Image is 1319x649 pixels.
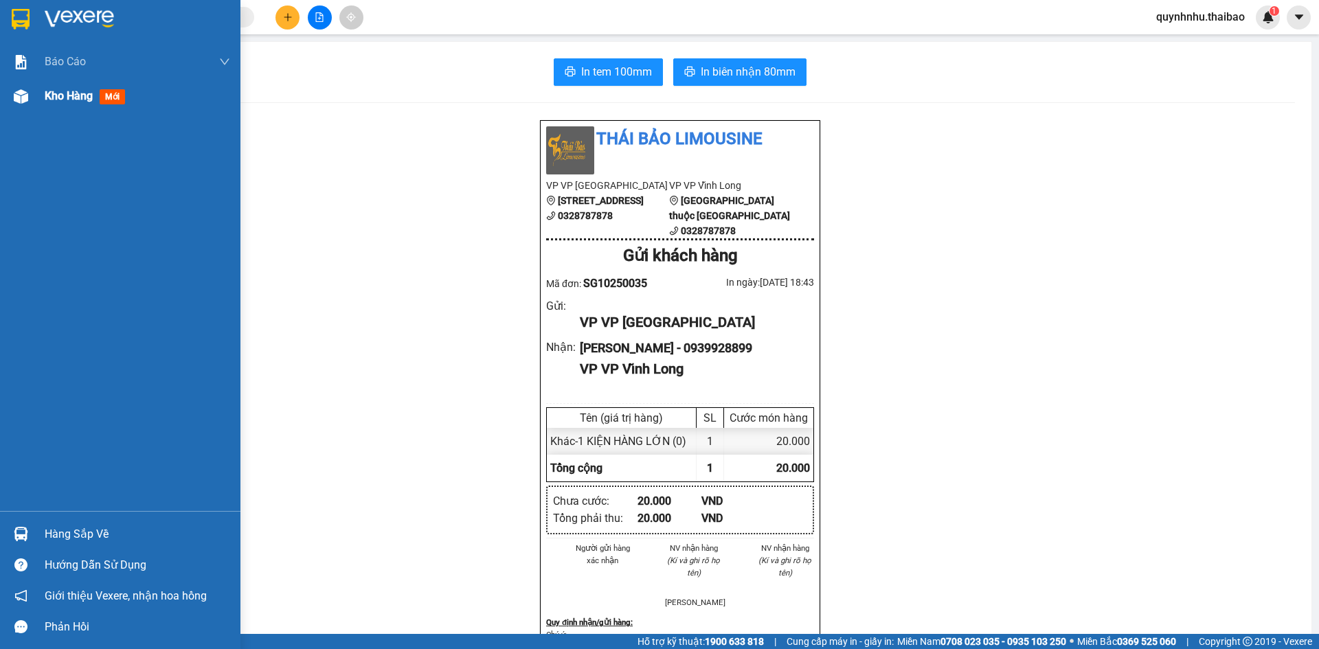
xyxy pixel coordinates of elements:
[638,510,701,527] div: 20.000
[546,243,814,269] div: Gửi khách hàng
[45,53,86,70] span: Báo cáo
[700,411,720,424] div: SL
[546,196,556,205] span: environment
[680,275,814,290] div: In ngày: [DATE] 18:43
[581,63,652,80] span: In tem 100mm
[580,339,803,358] div: [PERSON_NAME] - 0939928899
[12,13,33,27] span: Gửi:
[701,510,765,527] div: VND
[283,12,293,22] span: plus
[12,12,151,45] div: VP [GEOGRAPHIC_DATA]
[100,89,125,104] span: mới
[669,195,790,221] b: [GEOGRAPHIC_DATA] thuộc [GEOGRAPHIC_DATA]
[776,462,810,475] span: 20.000
[1270,6,1279,16] sup: 1
[12,9,30,30] img: logo-vxr
[275,5,300,30] button: plus
[669,178,792,193] li: VP VP Vĩnh Long
[705,636,764,647] strong: 1900 633 818
[546,275,680,292] div: Mã đơn:
[161,13,194,27] span: Nhận:
[787,634,894,649] span: Cung cấp máy in - giấy in:
[14,589,27,602] span: notification
[580,358,803,380] div: VP VP Vĩnh Long
[45,555,230,576] div: Hướng dẫn sử dụng
[583,277,647,290] span: SG10250035
[14,527,28,541] img: warehouse-icon
[1186,634,1188,649] span: |
[546,339,580,356] div: Nhận :
[546,297,580,315] div: Gửi :
[701,63,796,80] span: In biên nhận 80mm
[940,636,1066,647] strong: 0708 023 035 - 0935 103 250
[673,58,807,86] button: printerIn biên nhận 80mm
[550,435,686,448] span: Khác - 1 KIỆN HÀNG LỚN (0)
[159,89,273,108] div: 20.000
[553,492,638,510] div: Chưa cước :
[554,58,663,86] button: printerIn tem 100mm
[553,510,638,527] div: Tổng phải thu :
[558,195,644,206] b: [STREET_ADDRESS]
[550,462,602,475] span: Tổng cộng
[1293,11,1305,23] span: caret-down
[758,556,811,578] i: (Kí và ghi rõ họ tên)
[1262,11,1274,23] img: icon-new-feature
[756,542,814,554] li: NV nhận hàng
[45,587,207,604] span: Giới thiệu Vexere, nhận hoa hồng
[897,634,1066,649] span: Miền Nam
[159,92,178,106] span: CC :
[580,312,803,333] div: VP VP [GEOGRAPHIC_DATA]
[346,12,356,22] span: aim
[724,428,813,455] div: 20.000
[45,524,230,545] div: Hàng sắp về
[315,12,324,22] span: file-add
[546,616,814,628] div: Quy định nhận/gửi hàng :
[574,542,632,567] li: Người gửi hàng xác nhận
[667,556,720,578] i: (Kí và ghi rõ họ tên)
[638,492,701,510] div: 20.000
[546,126,814,152] li: Thái Bảo Limousine
[161,45,271,61] div: [PERSON_NAME]
[1287,5,1311,30] button: caret-down
[546,178,669,193] li: VP VP [GEOGRAPHIC_DATA]
[161,61,271,80] div: 0939928899
[14,89,28,104] img: warehouse-icon
[638,634,764,649] span: Hỗ trợ kỹ thuật:
[308,5,332,30] button: file-add
[14,55,28,69] img: solution-icon
[665,542,723,554] li: NV nhận hàng
[1077,634,1176,649] span: Miền Bắc
[701,492,765,510] div: VND
[707,462,713,475] span: 1
[550,411,692,424] div: Tên (giá trị hàng)
[669,226,679,236] span: phone
[1145,8,1256,25] span: quynhnhu.thaibao
[728,411,810,424] div: Cước món hàng
[774,634,776,649] span: |
[219,56,230,67] span: down
[14,558,27,571] span: question-circle
[665,596,723,608] li: [PERSON_NAME]
[45,617,230,637] div: Phản hồi
[1272,6,1276,16] span: 1
[1243,637,1252,646] span: copyright
[558,210,613,221] b: 0328787878
[161,12,271,45] div: VP Vĩnh Long
[339,5,363,30] button: aim
[546,211,556,220] span: phone
[565,66,576,79] span: printer
[14,620,27,633] span: message
[697,428,724,455] div: 1
[1070,639,1074,644] span: ⚪️
[546,126,594,174] img: logo.jpg
[45,89,93,102] span: Kho hàng
[681,225,736,236] b: 0328787878
[546,628,814,641] p: Chú ý:
[1117,636,1176,647] strong: 0369 525 060
[669,196,679,205] span: environment
[684,66,695,79] span: printer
